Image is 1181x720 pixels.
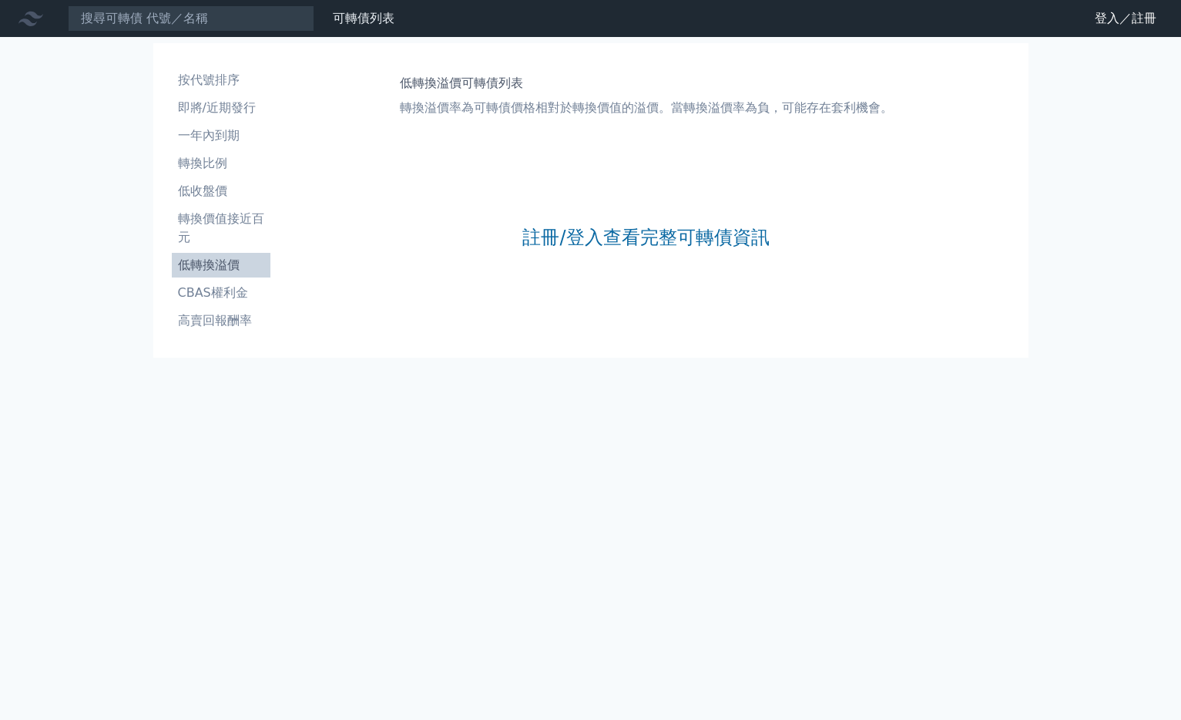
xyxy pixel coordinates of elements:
[172,281,270,305] a: CBAS權利金
[172,123,270,148] a: 一年內到期
[172,126,270,145] li: 一年內到期
[172,284,270,302] li: CBAS權利金
[172,154,270,173] li: 轉換比例
[68,5,314,32] input: 搜尋可轉債 代號／名稱
[172,207,270,250] a: 轉換價值接近百元
[333,11,394,25] a: 可轉債列表
[172,210,270,247] li: 轉換價值接近百元
[172,151,270,176] a: 轉換比例
[172,71,270,89] li: 按代號排序
[172,253,270,278] a: 低轉換溢價
[172,182,270,200] li: 低收盤價
[172,179,270,204] a: 低收盤價
[172,256,270,274] li: 低轉換溢價
[1082,6,1169,31] a: 登入／註冊
[400,74,893,93] h1: 低轉換溢價可轉債列表
[400,99,893,117] p: 轉換溢價率為可轉債價格相對於轉換價值的溢價。當轉換溢價率為負，可能存在套利機會。
[522,225,769,250] a: 註冊/登入查看完整可轉債資訊
[172,96,270,120] a: 即將/近期發行
[172,308,270,333] a: 高賣回報酬率
[172,311,270,330] li: 高賣回報酬率
[172,68,270,93] a: 按代號排序
[172,99,270,117] li: 即將/近期發行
